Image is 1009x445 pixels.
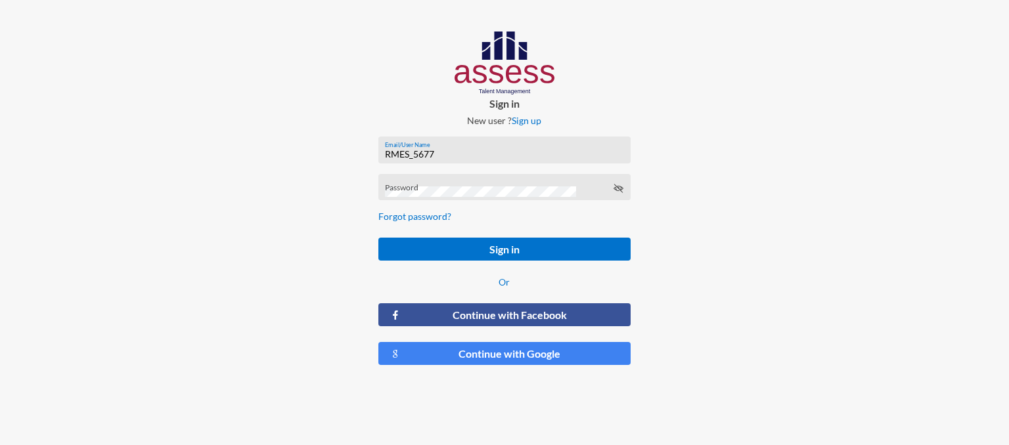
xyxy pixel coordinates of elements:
[385,149,623,159] input: Email/User Name
[368,115,641,126] p: New user ?
[512,115,541,126] a: Sign up
[378,211,451,222] a: Forgot password?
[378,276,631,287] p: Or
[368,97,641,110] p: Sign in
[378,238,631,261] button: Sign in
[455,32,555,95] img: AssessLogoo.svg
[378,303,631,326] button: Continue with Facebook
[378,342,631,365] button: Continue with Google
